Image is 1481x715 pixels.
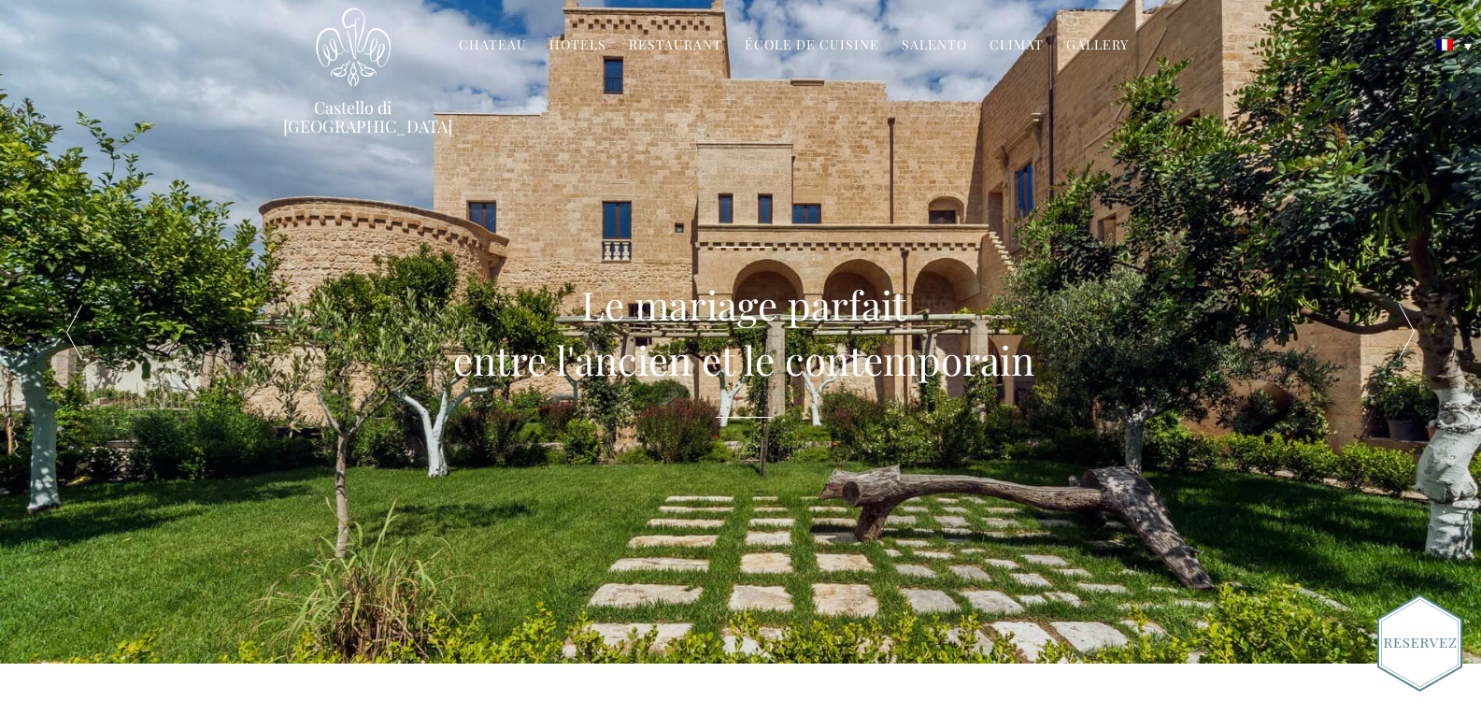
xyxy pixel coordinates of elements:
a: Castello di [GEOGRAPHIC_DATA] [283,98,423,136]
img: Book_Button_French.png [1377,594,1462,692]
a: Chateau [459,36,527,57]
a: Restaurant [629,36,722,57]
img: Français [1436,39,1453,50]
a: Gallery [1066,36,1129,57]
h2: Le mariage parfait entre l'ancien et le contemporain [453,277,1034,387]
a: Hotels [549,36,606,57]
a: École de Cuisine [745,36,879,57]
a: Climat [990,36,1044,57]
img: Castello di Ugento [316,7,391,87]
a: Salento [902,36,967,57]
